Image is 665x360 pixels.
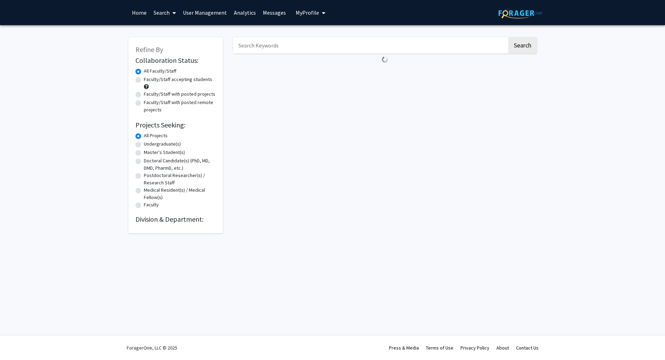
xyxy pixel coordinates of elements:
[127,336,177,360] div: ForagerOne, LLC © 2025
[460,345,489,351] a: Privacy Policy
[516,345,539,351] a: Contact Us
[144,186,216,201] label: Medical Resident(s) / Medical Fellow(s)
[179,0,230,25] a: User Management
[635,329,660,355] iframe: Chat
[296,9,319,16] span: My Profile
[230,0,259,25] a: Analytics
[144,67,176,75] label: All Faculty/Staff
[128,0,150,25] a: Home
[144,140,181,148] label: Undergraduate(s)
[135,56,216,65] h2: Collaboration Status:
[426,345,453,351] a: Terms of Use
[508,37,537,53] button: Search
[150,0,179,25] a: Search
[498,8,542,19] img: ForagerOne Logo
[379,53,391,66] img: Loading
[144,201,159,208] label: Faculty
[135,121,216,129] h2: Projects Seeking:
[135,215,216,223] h2: Division & Department:
[233,37,507,53] input: Search Keywords
[233,66,537,82] nav: Page navigation
[144,172,216,186] label: Postdoctoral Researcher(s) / Research Staff
[144,76,212,83] label: Faculty/Staff accepting students
[144,132,168,139] label: All Projects
[144,149,185,156] label: Master's Student(s)
[144,157,216,172] label: Doctoral Candidate(s) (PhD, MD, DMD, PharmD, etc.)
[389,345,419,351] a: Press & Media
[144,99,216,113] label: Faculty/Staff with posted remote projects
[135,45,163,54] span: Refine By
[144,90,215,98] label: Faculty/Staff with posted projects
[496,345,509,351] a: About
[259,0,289,25] a: Messages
